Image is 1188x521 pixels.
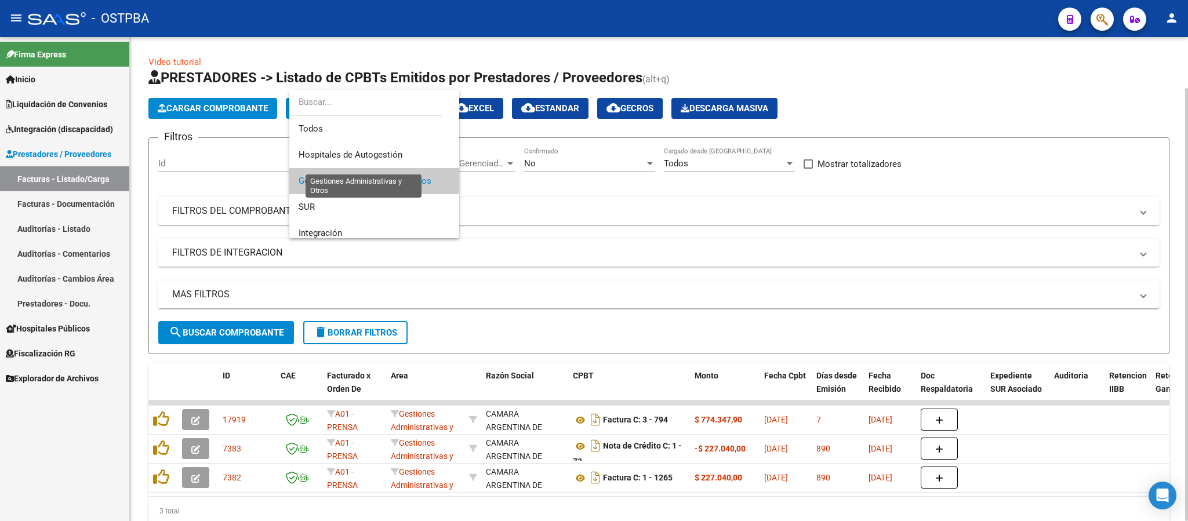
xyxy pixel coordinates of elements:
[289,89,442,115] input: dropdown search
[299,150,402,160] span: Hospitales de Autogestión
[299,228,342,238] span: Integración
[299,202,315,212] span: SUR
[299,116,450,142] span: Todos
[1149,482,1176,509] div: Open Intercom Messenger
[299,176,431,186] span: Gestiones Administrativas y Otros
